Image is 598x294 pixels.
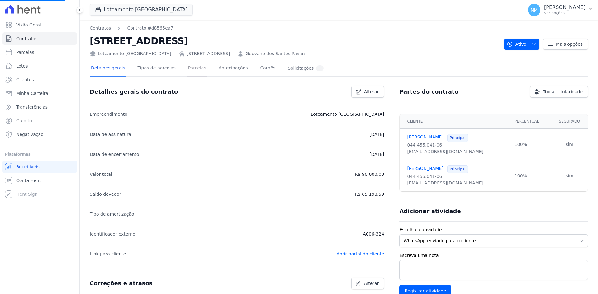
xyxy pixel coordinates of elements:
p: Ver opções [544,11,586,16]
p: [DATE] [369,151,384,158]
a: Visão Geral [2,19,77,31]
p: Identificador externo [90,230,135,238]
div: 044.455.041-06 [407,173,507,180]
a: Minha Carteira [2,87,77,100]
nav: Breadcrumb [90,25,173,31]
span: Principal [447,165,468,173]
a: Contratos [90,25,111,31]
label: Escreva uma nota [399,252,588,259]
a: [PERSON_NAME] [407,165,443,172]
span: Minha Carteira [16,90,48,96]
button: NM [PERSON_NAME] Ver opções [523,1,598,19]
p: R$ 90.000,00 [355,170,384,178]
div: 1 [316,65,324,71]
span: Negativação [16,131,44,138]
p: Data de encerramento [90,151,139,158]
span: Alterar [364,280,379,287]
a: Contrato #d8565ea7 [127,25,173,31]
span: NM [531,8,538,12]
p: Loteamento [GEOGRAPHIC_DATA] [311,110,384,118]
p: [DATE] [369,131,384,138]
h3: Adicionar atividade [399,208,461,215]
span: Mais opções [556,41,583,47]
a: Antecipações [217,60,249,77]
span: Conta Hent [16,177,41,184]
th: Cliente [400,114,511,129]
div: [EMAIL_ADDRESS][DOMAIN_NAME] [407,148,507,155]
p: Link para cliente [90,250,126,258]
a: Parcelas [187,60,207,77]
a: Abrir portal do cliente [336,251,384,256]
div: [EMAIL_ADDRESS][DOMAIN_NAME] [407,180,507,186]
span: Trocar titularidade [543,89,583,95]
span: Recebíveis [16,164,40,170]
a: Detalhes gerais [90,60,126,77]
p: Saldo devedor [90,190,121,198]
a: Alterar [351,86,384,98]
h3: Partes do contrato [399,88,458,96]
a: Lotes [2,60,77,72]
td: sim [551,160,588,192]
span: Alterar [364,89,379,95]
th: Segurado [551,114,588,129]
a: Negativação [2,128,77,141]
a: Geovane dos Santos Pavan [245,50,305,57]
button: Ativo [504,39,540,50]
a: Crédito [2,114,77,127]
td: 100% [511,129,551,160]
a: [STREET_ADDRESS] [187,50,230,57]
td: sim [551,129,588,160]
a: Solicitações1 [287,60,325,77]
a: Parcelas [2,46,77,58]
p: Tipo de amortização [90,210,134,218]
th: Percentual [511,114,551,129]
p: [PERSON_NAME] [544,4,586,11]
a: [PERSON_NAME] [407,134,443,140]
a: Contratos [2,32,77,45]
span: Transferências [16,104,48,110]
span: Principal [447,134,468,142]
span: Parcelas [16,49,34,55]
a: Conta Hent [2,174,77,187]
div: Plataformas [5,151,74,158]
span: Crédito [16,118,32,124]
button: Loteamento [GEOGRAPHIC_DATA] [90,4,193,16]
span: Ativo [507,39,527,50]
div: Loteamento [GEOGRAPHIC_DATA] [90,50,171,57]
span: Visão Geral [16,22,41,28]
p: Valor total [90,170,112,178]
p: Empreendimento [90,110,127,118]
a: Recebíveis [2,161,77,173]
nav: Breadcrumb [90,25,499,31]
div: 044.455.041-06 [407,142,507,148]
a: Trocar titularidade [530,86,588,98]
p: A006-324 [363,230,384,238]
a: Transferências [2,101,77,113]
h3: Detalhes gerais do contrato [90,88,178,96]
div: Solicitações [288,65,324,71]
label: Escolha a atividade [399,226,588,233]
a: Carnês [259,60,277,77]
h2: [STREET_ADDRESS] [90,34,499,48]
h3: Correções e atrasos [90,280,153,287]
a: Mais opções [543,39,588,50]
p: Data de assinatura [90,131,131,138]
td: 100% [511,160,551,192]
span: Contratos [16,35,37,42]
span: Clientes [16,77,34,83]
a: Alterar [351,278,384,289]
span: Lotes [16,63,28,69]
a: Tipos de parcelas [136,60,177,77]
p: R$ 65.198,59 [355,190,384,198]
a: Clientes [2,73,77,86]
